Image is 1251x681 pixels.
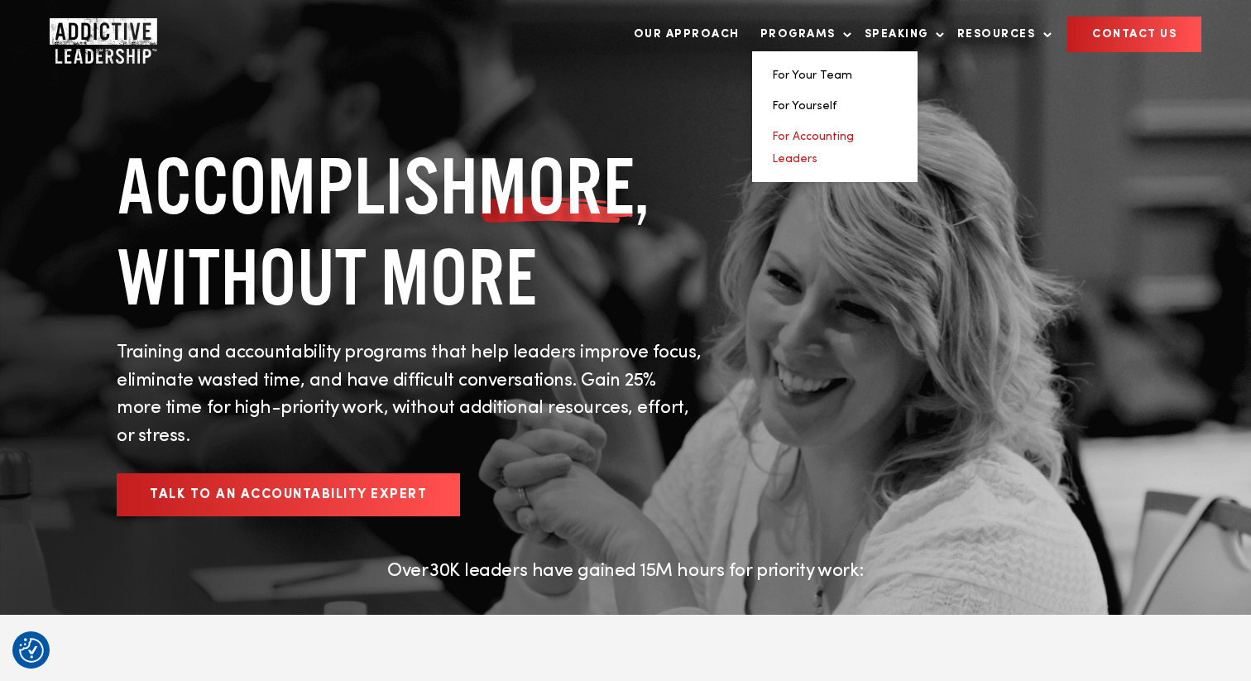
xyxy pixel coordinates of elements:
[117,473,460,516] a: Talk to an Accountability Expert
[752,17,852,51] a: Programs
[19,638,44,663] img: Revisit consent button
[772,100,837,112] a: For Yourself
[117,141,704,323] h1: ACCOMPLISH , WITHOUT MORE
[772,131,854,165] a: For Accounting Leaders
[150,488,427,501] span: Talk to an Accountability Expert
[50,18,149,51] a: Home
[1067,17,1201,52] a: CONTACT US
[772,70,852,81] a: For Your Team
[949,17,1052,51] a: Resources
[19,638,44,663] button: Consent Preferences
[625,17,748,51] a: Our Approach
[856,17,945,51] a: Speaking
[117,339,704,450] p: Training and accountability programs that help leaders improve focus, eliminate wasted time, and ...
[478,141,635,232] span: MORE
